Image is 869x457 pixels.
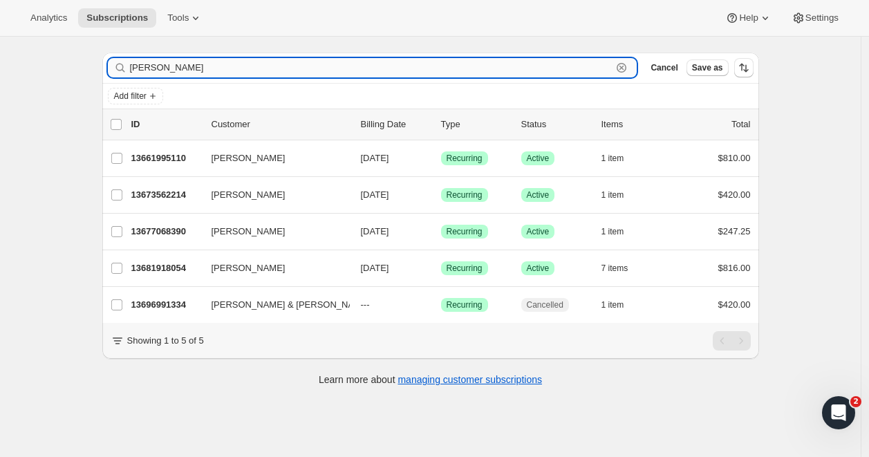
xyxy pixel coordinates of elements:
[718,299,751,310] span: $420.00
[319,373,542,386] p: Learn more about
[601,189,624,200] span: 1 item
[361,263,389,273] span: [DATE]
[131,188,200,202] p: 13673562214
[615,61,628,75] button: Clear
[601,185,639,205] button: 1 item
[447,189,483,200] span: Recurring
[212,188,286,202] span: [PERSON_NAME]
[601,149,639,168] button: 1 item
[361,299,370,310] span: ---
[131,261,200,275] p: 13681918054
[212,118,350,131] p: Customer
[78,8,156,28] button: Subscriptions
[447,153,483,164] span: Recurring
[131,185,751,205] div: 13673562214[PERSON_NAME][DATE]SuccessRecurringSuccessActive1 item$420.00
[361,118,430,131] p: Billing Date
[447,263,483,274] span: Recurring
[718,263,751,273] span: $816.00
[731,118,750,131] p: Total
[131,118,200,131] p: ID
[718,189,751,200] span: $420.00
[692,62,723,73] span: Save as
[527,263,550,274] span: Active
[441,118,510,131] div: Type
[361,189,389,200] span: [DATE]
[131,118,751,131] div: IDCustomerBilling DateTypeStatusItemsTotal
[212,298,371,312] span: [PERSON_NAME] & [PERSON_NAME]
[398,374,542,385] a: managing customer subscriptions
[521,118,590,131] p: Status
[203,257,342,279] button: [PERSON_NAME]
[131,151,200,165] p: 13661995110
[850,396,861,407] span: 2
[805,12,839,24] span: Settings
[361,226,389,236] span: [DATE]
[86,12,148,24] span: Subscriptions
[686,59,729,76] button: Save as
[127,334,204,348] p: Showing 1 to 5 of 5
[718,226,751,236] span: $247.25
[713,331,751,351] nav: Pagination
[601,299,624,310] span: 1 item
[717,8,780,28] button: Help
[718,153,751,163] span: $810.00
[601,263,628,274] span: 7 items
[203,294,342,316] button: [PERSON_NAME] & [PERSON_NAME]
[822,396,855,429] iframe: Intercom live chat
[203,184,342,206] button: [PERSON_NAME]
[601,118,671,131] div: Items
[22,8,75,28] button: Analytics
[131,259,751,278] div: 13681918054[PERSON_NAME][DATE]SuccessRecurringSuccessActive7 items$816.00
[601,226,624,237] span: 1 item
[783,8,847,28] button: Settings
[739,12,758,24] span: Help
[527,189,550,200] span: Active
[203,147,342,169] button: [PERSON_NAME]
[131,295,751,315] div: 13696991334[PERSON_NAME] & [PERSON_NAME]---SuccessRecurringCancelled1 item$420.00
[447,299,483,310] span: Recurring
[527,153,550,164] span: Active
[527,226,550,237] span: Active
[167,12,189,24] span: Tools
[131,222,751,241] div: 13677068390[PERSON_NAME][DATE]SuccessRecurringSuccessActive1 item$247.25
[30,12,67,24] span: Analytics
[651,62,678,73] span: Cancel
[108,88,163,104] button: Add filter
[131,225,200,239] p: 13677068390
[527,299,563,310] span: Cancelled
[130,58,613,77] input: Filter subscribers
[159,8,211,28] button: Tools
[734,58,754,77] button: Sort the results
[447,226,483,237] span: Recurring
[203,221,342,243] button: [PERSON_NAME]
[114,91,147,102] span: Add filter
[601,295,639,315] button: 1 item
[212,261,286,275] span: [PERSON_NAME]
[361,153,389,163] span: [DATE]
[212,225,286,239] span: [PERSON_NAME]
[601,222,639,241] button: 1 item
[601,153,624,164] span: 1 item
[601,259,644,278] button: 7 items
[645,59,683,76] button: Cancel
[131,149,751,168] div: 13661995110[PERSON_NAME][DATE]SuccessRecurringSuccessActive1 item$810.00
[212,151,286,165] span: [PERSON_NAME]
[131,298,200,312] p: 13696991334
